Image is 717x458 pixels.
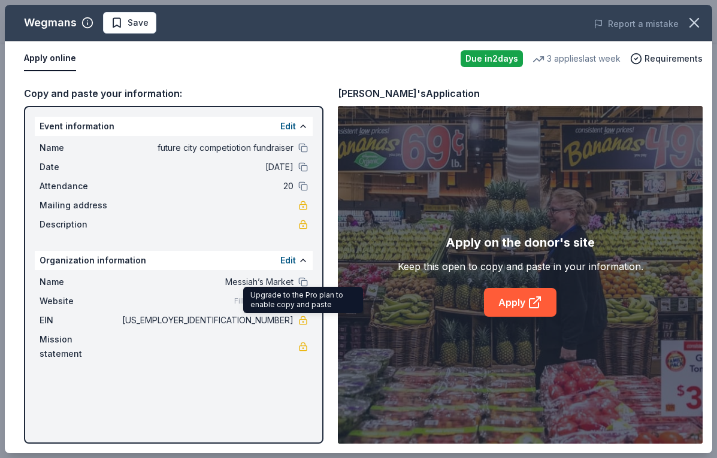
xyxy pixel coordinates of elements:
[40,179,120,193] span: Attendance
[338,86,480,101] div: [PERSON_NAME]'s Application
[40,313,120,327] span: EIN
[120,313,294,327] span: [US_EMPLOYER_IDENTIFICATION_NUMBER]
[484,288,556,317] a: Apply
[280,253,296,268] button: Edit
[103,12,156,34] button: Save
[24,46,76,71] button: Apply online
[35,117,313,136] div: Event information
[120,141,294,155] span: future city competiotion fundraiser
[594,17,679,31] button: Report a mistake
[446,233,595,252] div: Apply on the donor's site
[40,294,120,308] span: Website
[461,50,523,67] div: Due in 2 days
[35,251,313,270] div: Organization information
[398,259,643,274] div: Keep this open to copy and paste in your information.
[243,287,363,313] div: Upgrade to the Pro plan to enable copy and paste
[120,179,294,193] span: 20
[234,296,294,306] span: Fill in using "Edit"
[280,119,296,134] button: Edit
[40,332,120,361] span: Mission statement
[24,86,323,101] div: Copy and paste your information:
[40,198,120,213] span: Mailing address
[120,275,294,289] span: Messiah’s Market
[40,141,120,155] span: Name
[630,51,703,66] button: Requirements
[645,51,703,66] span: Requirements
[128,16,149,30] span: Save
[40,217,120,232] span: Description
[24,13,77,32] div: Wegmans
[120,160,294,174] span: [DATE]
[40,275,120,289] span: Name
[533,51,621,66] div: 3 applies last week
[40,160,120,174] span: Date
